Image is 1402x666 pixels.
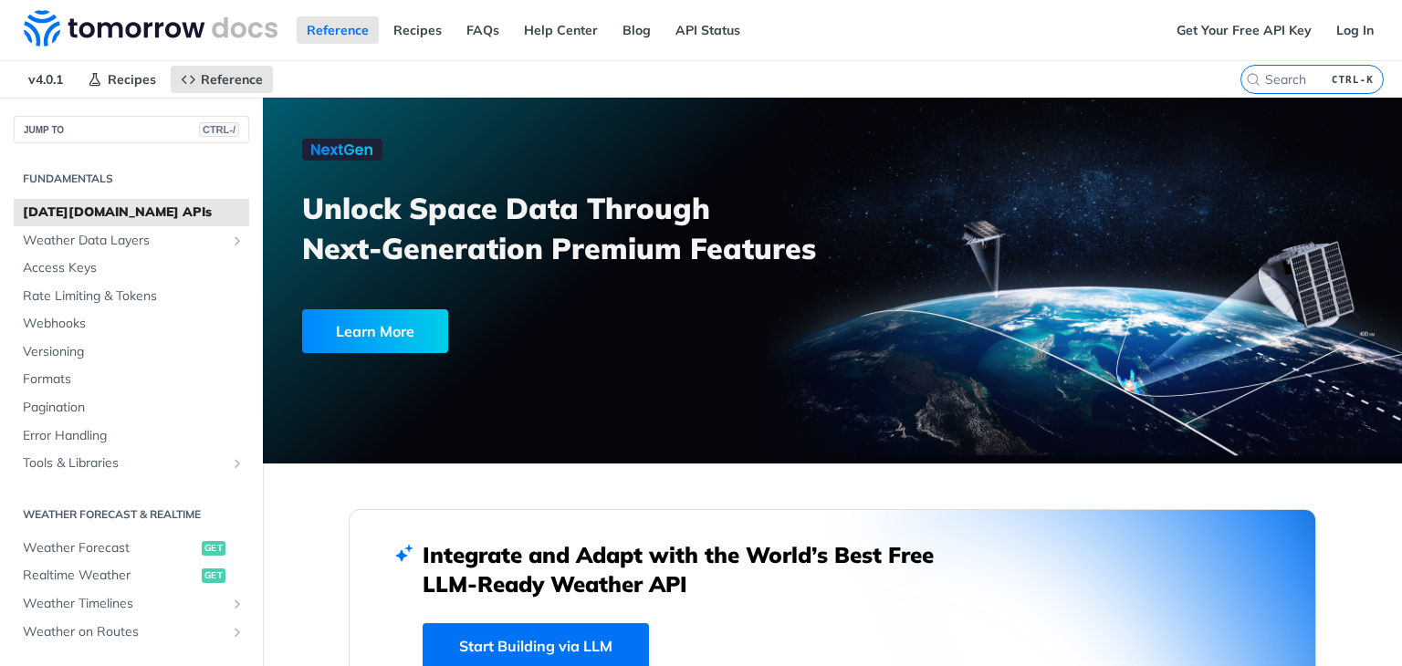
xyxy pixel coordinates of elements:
svg: Search [1246,72,1261,87]
span: Webhooks [23,315,245,333]
span: get [202,541,225,556]
span: Weather Timelines [23,595,225,613]
img: NextGen [302,139,382,161]
span: Realtime Weather [23,567,197,585]
button: JUMP TOCTRL-/ [14,116,249,143]
a: Reference [171,66,273,93]
span: Tools & Libraries [23,454,225,473]
span: get [202,568,225,583]
button: Show subpages for Weather Data Layers [230,234,245,248]
a: Rate Limiting & Tokens [14,283,249,310]
a: Weather TimelinesShow subpages for Weather Timelines [14,590,249,618]
h2: Integrate and Adapt with the World’s Best Free LLM-Ready Weather API [423,540,961,598]
a: Blog [612,16,661,44]
button: Show subpages for Tools & Libraries [230,456,245,471]
span: [DATE][DOMAIN_NAME] APIs [23,203,245,222]
span: Rate Limiting & Tokens [23,287,245,306]
span: Recipes [108,71,156,88]
span: Weather on Routes [23,623,225,641]
span: Reference [201,71,263,88]
span: v4.0.1 [18,66,73,93]
a: Weather Data LayersShow subpages for Weather Data Layers [14,227,249,255]
img: Tomorrow.io Weather API Docs [24,10,277,47]
a: Formats [14,366,249,393]
span: Formats [23,370,245,389]
span: Access Keys [23,259,245,277]
a: Realtime Weatherget [14,562,249,589]
a: API Status [665,16,750,44]
button: Show subpages for Weather on Routes [230,625,245,640]
span: Weather Forecast [23,539,197,557]
span: Pagination [23,399,245,417]
a: Reference [297,16,379,44]
button: Show subpages for Weather Timelines [230,597,245,611]
h2: Fundamentals [14,171,249,187]
a: Error Handling [14,422,249,450]
a: Help Center [514,16,608,44]
a: Recipes [78,66,166,93]
span: CTRL-/ [199,122,239,137]
a: Weather on RoutesShow subpages for Weather on Routes [14,619,249,646]
a: Log In [1326,16,1384,44]
a: Versioning [14,338,249,366]
a: Weather Forecastget [14,535,249,562]
span: Error Handling [23,427,245,445]
a: Webhooks [14,310,249,338]
span: Versioning [23,343,245,361]
h2: Weather Forecast & realtime [14,506,249,523]
a: [DATE][DOMAIN_NAME] APIs [14,199,249,226]
h3: Unlock Space Data Through Next-Generation Premium Features [302,188,853,268]
a: Pagination [14,394,249,421]
a: Access Keys [14,255,249,282]
a: Learn More [302,309,742,353]
a: FAQs [456,16,509,44]
a: Get Your Free API Key [1167,16,1322,44]
div: Learn More [302,309,448,353]
span: Weather Data Layers [23,232,225,250]
a: Recipes [383,16,452,44]
kbd: CTRL-K [1327,70,1378,88]
a: Tools & LibrariesShow subpages for Tools & Libraries [14,450,249,477]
